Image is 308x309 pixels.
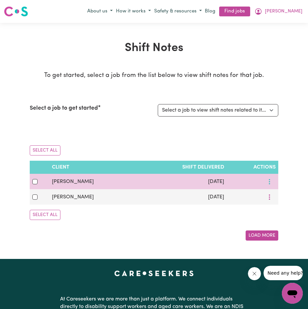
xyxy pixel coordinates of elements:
iframe: Button to launch messaging window [282,283,303,304]
button: Safety & resources [153,6,203,17]
p: To get started, select a job from the list below to view shift notes for that job. [30,71,279,81]
span: Need any help? [4,5,40,10]
img: Careseekers logo [4,6,28,17]
a: Careseekers logo [4,4,28,19]
button: Load More [246,230,278,241]
span: [PERSON_NAME] [265,8,302,15]
h1: Shift Notes [30,41,279,55]
a: Blog [203,7,217,17]
iframe: Message from company [264,266,303,280]
th: Actions [227,161,278,174]
button: More options [263,192,276,202]
button: More options [263,176,276,187]
button: My Account [253,6,304,17]
a: Careseekers home page [114,271,194,276]
button: Select All [30,145,60,155]
span: [PERSON_NAME] [52,194,94,200]
button: About us [86,6,114,17]
td: [DATE] [138,174,227,189]
button: Select All [30,210,60,220]
label: Select a job to get started [30,104,98,113]
span: [PERSON_NAME] [52,179,94,184]
iframe: Close message [248,267,261,280]
td: [DATE] [138,189,227,205]
th: Shift delivered [138,161,227,174]
button: How it works [114,6,153,17]
a: Find jobs [219,7,250,17]
span: Client [52,165,69,170]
